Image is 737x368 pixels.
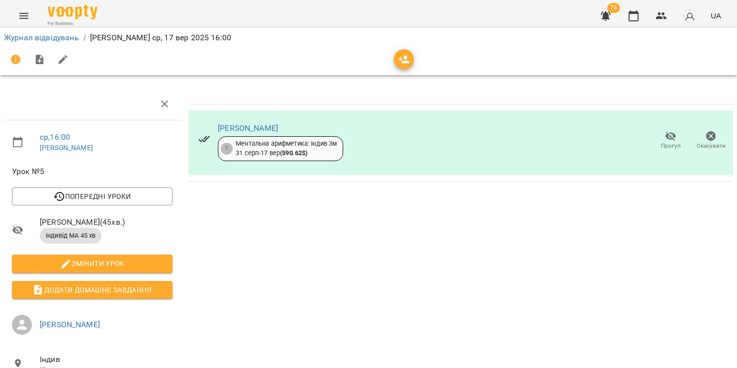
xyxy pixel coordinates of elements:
[12,4,36,28] button: Menu
[48,5,97,19] img: Voopty Logo
[607,3,620,13] span: 75
[20,190,165,202] span: Попередні уроки
[661,142,681,150] span: Прогул
[711,10,721,21] span: UA
[90,32,231,44] p: [PERSON_NAME] ср, 17 вер 2025 16:00
[12,255,173,273] button: Змінити урок
[4,32,733,44] nav: breadcrumb
[697,142,726,150] span: Скасувати
[83,32,86,44] li: /
[4,33,79,42] a: Журнал відвідувань
[707,6,725,25] button: UA
[650,127,691,155] button: Прогул
[12,166,173,178] span: Урок №5
[221,143,233,155] div: 7
[683,9,697,23] img: avatar_s.png
[40,132,70,142] a: ср , 16:00
[40,231,101,240] span: індивід МА 45 хв
[691,127,731,155] button: Скасувати
[12,187,173,205] button: Попередні уроки
[40,216,173,228] span: [PERSON_NAME] ( 45 хв. )
[48,20,97,27] span: For Business
[12,281,173,299] button: Додати домашнє завдання
[20,258,165,270] span: Змінити урок
[40,144,93,152] a: [PERSON_NAME]
[20,284,165,296] span: Додати домашнє завдання
[218,123,278,133] a: [PERSON_NAME]
[40,354,173,366] span: Індив
[40,320,100,329] a: [PERSON_NAME]
[280,149,307,157] b: ( 590.62 $ )
[236,139,337,158] div: Ментальна арифметика: Індив 3м 31 серп - 17 вер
